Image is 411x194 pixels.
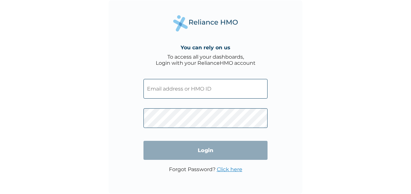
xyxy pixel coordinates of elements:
input: Email address or HMO ID [143,79,268,99]
h4: You can rely on us [181,44,230,51]
p: Forgot Password? [169,166,242,172]
a: Click here [217,166,242,172]
input: Login [143,141,268,160]
div: To access all your dashboards, Login with your RelianceHMO account [156,54,256,66]
img: Reliance Health's Logo [173,15,238,32]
